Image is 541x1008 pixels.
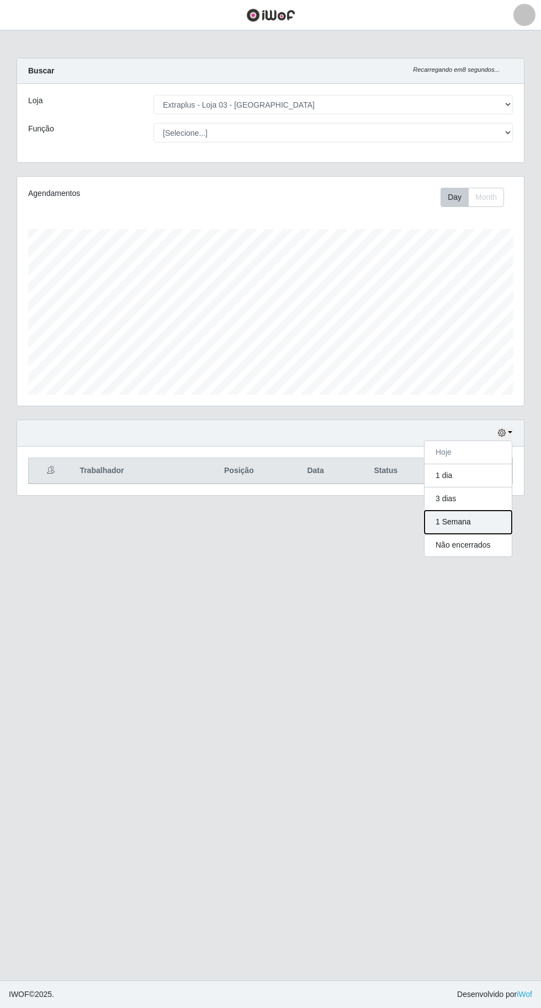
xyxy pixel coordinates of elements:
[441,188,504,207] div: First group
[457,989,532,1000] span: Desenvolvido por
[28,188,220,199] div: Agendamentos
[425,464,512,487] button: 1 dia
[468,188,504,207] button: Month
[347,458,425,484] th: Status
[246,8,295,22] img: CoreUI Logo
[425,487,512,511] button: 3 dias
[517,990,532,999] a: iWof
[413,66,500,73] i: Recarregando em 8 segundos...
[425,511,512,534] button: 1 Semana
[28,123,54,135] label: Função
[284,458,347,484] th: Data
[425,534,512,556] button: Não encerrados
[441,188,513,207] div: Toolbar with button groups
[28,66,54,75] strong: Buscar
[9,989,54,1000] span: © 2025 .
[194,458,284,484] th: Posição
[28,95,43,107] label: Loja
[73,458,194,484] th: Trabalhador
[425,441,512,464] button: Hoje
[9,990,29,999] span: IWOF
[441,188,469,207] button: Day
